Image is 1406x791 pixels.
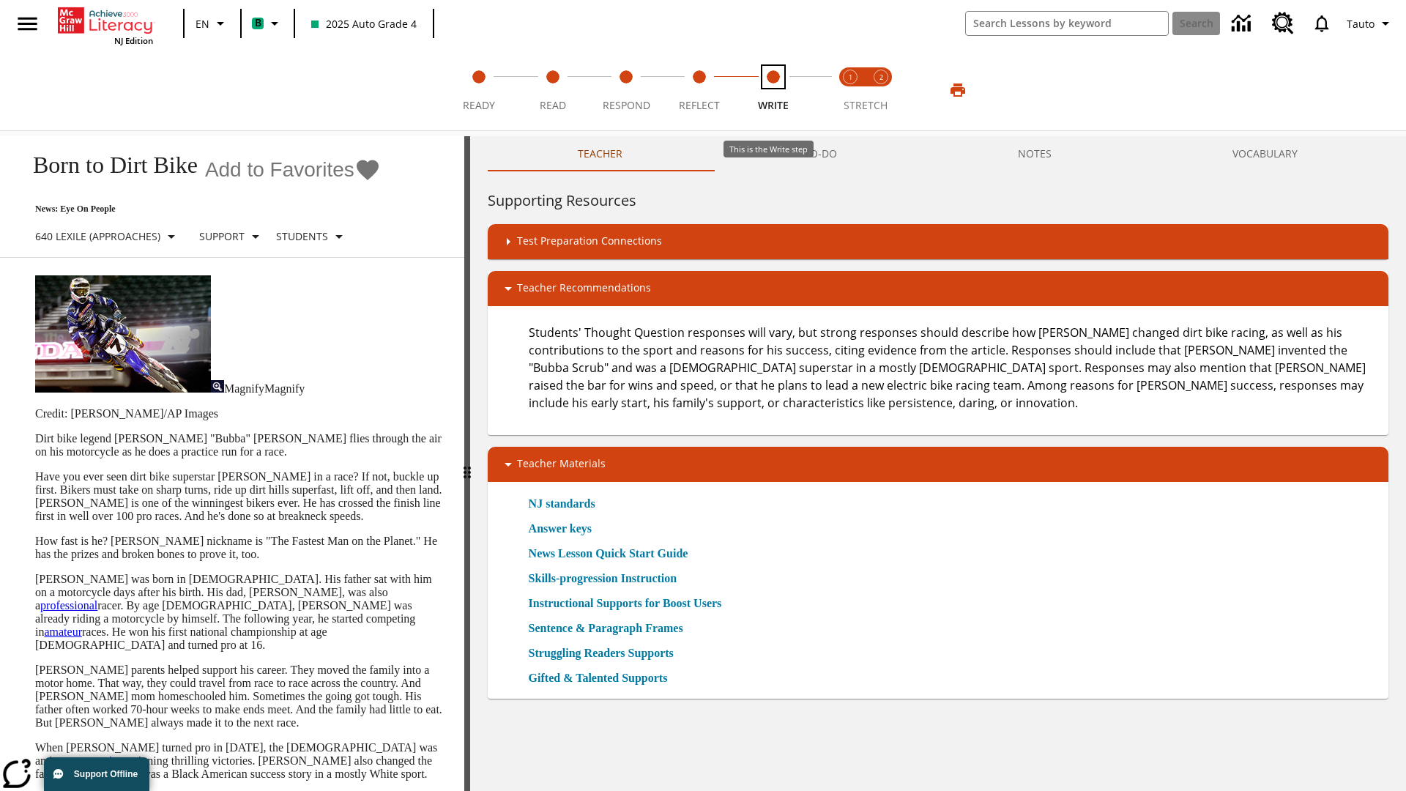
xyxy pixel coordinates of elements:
a: NJ standards [529,495,604,513]
p: Teacher Materials [517,456,606,473]
div: This is the Write step [724,141,814,157]
button: Select Lexile, 640 Lexile (Approaches) [29,223,186,250]
a: Resource Center, Will open in new tab [1263,4,1303,43]
span: Write [758,98,789,112]
span: Magnify [264,382,305,395]
p: Dirt bike legend [PERSON_NAME] "Bubba" [PERSON_NAME] flies through the air on his motorcycle as h... [35,432,447,458]
h1: Born to Dirt Bike [18,152,198,179]
button: NOTES [927,136,1142,171]
a: sensation [81,754,124,767]
span: NJ Edition [114,35,153,46]
p: Teacher Recommendations [517,280,651,297]
p: Students' Thought Question responses will vary, but strong responses should describe how [PERSON_... [529,324,1377,412]
span: STRETCH [844,98,888,112]
div: Instructional Panel Tabs [488,136,1388,171]
a: professional [40,599,97,612]
a: Instructional Supports for Boost Users, Will open in new browser window or tab [529,595,722,612]
button: Language: EN, Select a language [189,10,236,37]
a: Data Center [1223,4,1263,44]
button: TO-DO [713,136,927,171]
a: Notifications [1303,4,1341,42]
button: Reflect step 4 of 5 [657,50,742,130]
button: VOCABULARY [1142,136,1388,171]
p: Credit: [PERSON_NAME]/AP Images [35,407,447,420]
div: activity [470,136,1406,791]
span: Tauto [1347,16,1375,31]
button: Print [934,77,981,103]
p: [PERSON_NAME] parents helped support his career. They moved the family into a motor home. That wa... [35,664,447,729]
span: B [255,14,261,32]
button: Scaffolds, Support [193,223,270,250]
input: search field [966,12,1168,35]
button: Stretch Read step 1 of 2 [829,50,871,130]
img: Magnify [211,380,224,393]
span: 2025 Auto Grade 4 [311,16,417,31]
p: Have you ever seen dirt bike superstar [PERSON_NAME] in a race? If not, buckle up first. Bikers m... [35,470,447,523]
a: Skills-progression Instruction, Will open in new browser window or tab [529,570,677,587]
span: Ready [463,98,495,112]
a: Gifted & Talented Supports [529,669,677,687]
span: Respond [603,98,650,112]
a: News Lesson Quick Start Guide, Will open in new browser window or tab [529,545,688,562]
div: Press Enter or Spacebar and then press right and left arrow keys to move the slider [464,136,470,791]
div: Teacher Materials [488,447,1388,482]
text: 1 [849,73,852,82]
p: News: Eye On People [18,204,381,215]
a: Answer keys, Will open in new browser window or tab [529,520,592,538]
button: Ready step 1 of 5 [436,50,521,130]
button: Support Offline [44,757,149,791]
button: Write step 5 of 5 [731,50,816,130]
span: Add to Favorites [205,158,354,182]
p: [PERSON_NAME] was born in [DEMOGRAPHIC_DATA]. His father sat with him on a motorcycle days after ... [35,573,447,652]
a: Sentence & Paragraph Frames, Will open in new browser window or tab [529,620,683,637]
button: Read step 2 of 5 [510,50,595,130]
a: amateur [44,625,82,638]
button: Teacher [488,136,713,171]
p: How fast is he? [PERSON_NAME] nickname is "The Fastest Man on the Planet." He has the prizes and ... [35,535,447,561]
span: Read [540,98,566,112]
div: Home [58,4,153,46]
span: Support Offline [74,769,138,779]
button: Add to Favorites - Born to Dirt Bike [205,157,381,182]
a: Struggling Readers Supports [529,645,682,662]
p: 640 Lexile (Approaches) [35,229,160,244]
p: Test Preparation Connections [517,233,662,250]
button: Profile/Settings [1341,10,1400,37]
button: Respond step 3 of 5 [584,50,669,130]
span: Magnify [224,382,264,395]
text: 2 [879,73,883,82]
span: Reflect [679,98,720,112]
p: Support [199,229,245,244]
div: Test Preparation Connections [488,224,1388,259]
button: Stretch Respond step 2 of 2 [860,50,902,130]
button: Boost Class color is mint green. Change class color [246,10,289,37]
p: When [PERSON_NAME] turned pro in [DATE], the [DEMOGRAPHIC_DATA] was an instant , winning thrillin... [35,741,447,781]
button: Select Student [270,223,354,250]
div: Teacher Recommendations [488,271,1388,306]
span: EN [196,16,209,31]
h6: Supporting Resources [488,189,1388,212]
p: Students [276,229,328,244]
img: Motocross racer James Stewart flies through the air on his dirt bike. [35,275,211,393]
button: Open side menu [6,2,49,45]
